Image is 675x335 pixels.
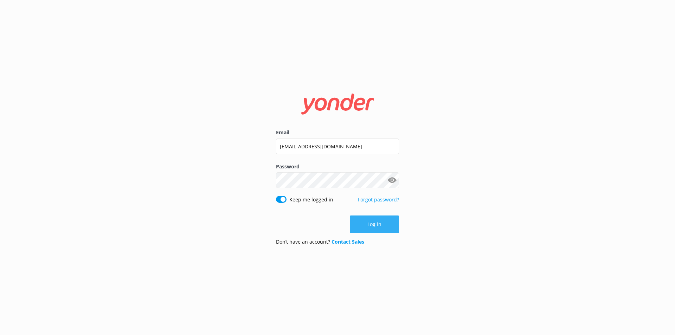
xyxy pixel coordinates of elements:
[276,238,364,246] p: Don’t have an account?
[350,215,399,233] button: Log in
[385,173,399,187] button: Show password
[358,196,399,203] a: Forgot password?
[276,129,399,136] label: Email
[332,238,364,245] a: Contact Sales
[289,196,333,204] label: Keep me logged in
[276,138,399,154] input: user@emailaddress.com
[276,163,399,170] label: Password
